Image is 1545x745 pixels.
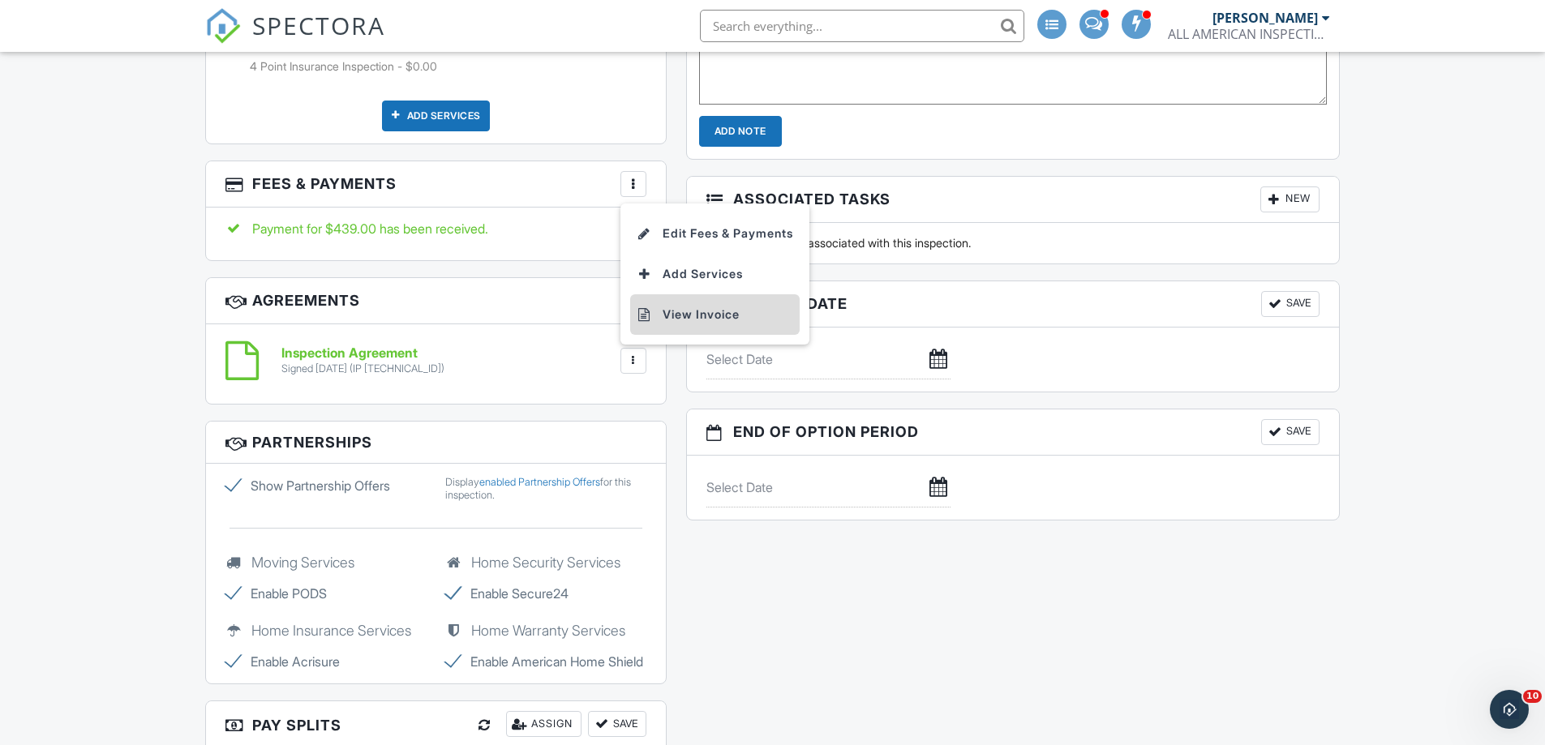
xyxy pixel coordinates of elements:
[281,346,444,375] a: Inspection Agreement Signed [DATE] (IP [TECHNICAL_ID])
[1261,291,1320,317] button: Save
[706,340,951,379] input: Select Date
[733,188,891,210] span: Associated Tasks
[445,554,646,571] h5: Home Security Services
[1212,10,1318,26] div: [PERSON_NAME]
[225,652,427,671] label: Enable Acrisure
[206,422,666,464] h3: Partnerships
[445,652,646,671] label: Enable American Home Shield
[382,101,490,131] div: Add Services
[1261,419,1320,445] button: Save
[700,10,1024,42] input: Search everything...
[445,476,646,502] div: Display for this inspection.
[206,161,666,208] h3: Fees & Payments
[225,220,646,238] div: Payment for $439.00 has been received.
[706,468,951,507] input: Select Date
[699,116,782,147] input: Add Note
[1168,26,1330,42] div: ALL AMERICAN INSPECTION SERVICES
[205,22,385,56] a: SPECTORA
[252,8,385,42] span: SPECTORA
[205,8,241,44] img: The Best Home Inspection Software - Spectora
[479,476,600,488] a: enabled Partnership Offers
[1260,186,1320,212] div: New
[225,554,427,571] h5: Moving Services
[225,584,427,603] label: Enable PODS
[445,584,646,603] label: Enable Secure24
[281,346,444,361] h6: Inspection Agreement
[225,476,427,495] label: Show Partnership Offers
[506,711,582,737] div: Assign
[1523,690,1542,703] span: 10
[206,278,666,324] h3: Agreements
[445,623,646,639] h5: Home Warranty Services
[225,623,427,639] h5: Home Insurance Services
[281,362,444,375] div: Signed [DATE] (IP [TECHNICAL_ID])
[697,235,1330,251] div: There are no tasks associated with this inspection.
[588,711,646,737] button: Save
[250,58,646,75] li: Add on: 4 Point Insurance Inspection
[733,421,919,443] span: End of Option Period
[1490,690,1529,729] iframe: Intercom live chat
